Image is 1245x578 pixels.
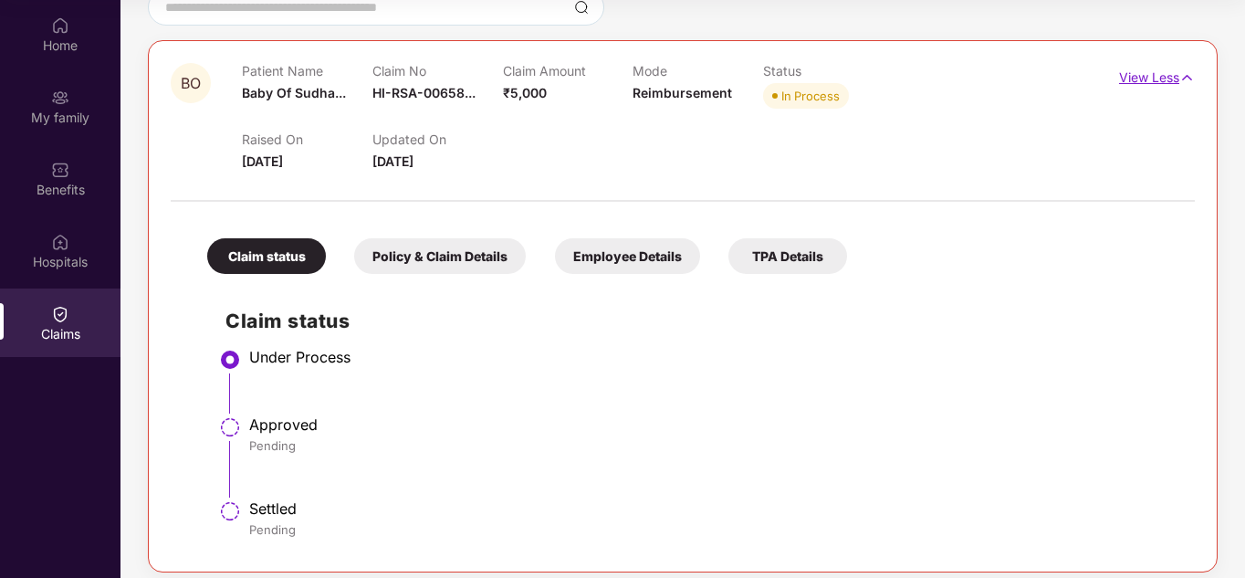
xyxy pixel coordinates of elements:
p: Mode [633,63,763,79]
img: svg+xml;base64,PHN2ZyBpZD0iU3RlcC1QZW5kaW5nLTMyeDMyIiB4bWxucz0iaHR0cDovL3d3dy53My5vcmcvMjAwMC9zdm... [219,500,241,522]
p: Claim No [372,63,503,79]
p: Raised On [242,131,372,147]
span: [DATE] [372,153,413,169]
div: In Process [781,87,840,105]
img: svg+xml;base64,PHN2ZyBpZD0iSG9zcGl0YWxzIiB4bWxucz0iaHR0cDovL3d3dy53My5vcmcvMjAwMC9zdmciIHdpZHRoPS... [51,233,69,251]
img: svg+xml;base64,PHN2ZyBpZD0iSG9tZSIgeG1sbnM9Imh0dHA6Ly93d3cudzMub3JnLzIwMDAvc3ZnIiB3aWR0aD0iMjAiIG... [51,16,69,35]
span: BO [181,76,201,91]
div: Claim status [207,238,326,274]
span: HI-RSA-00658... [372,85,476,100]
div: Employee Details [555,238,700,274]
span: Reimbursement [633,85,732,100]
p: View Less [1119,63,1195,88]
img: svg+xml;base64,PHN2ZyBpZD0iQ2xhaW0iIHhtbG5zPSJodHRwOi8vd3d3LnczLm9yZy8yMDAwL3N2ZyIgd2lkdGg9IjIwIi... [51,305,69,323]
img: svg+xml;base64,PHN2ZyBpZD0iU3RlcC1QZW5kaW5nLTMyeDMyIiB4bWxucz0iaHR0cDovL3d3dy53My5vcmcvMjAwMC9zdm... [219,416,241,438]
span: Baby Of Sudha... [242,85,346,100]
div: Pending [249,437,1177,454]
img: svg+xml;base64,PHN2ZyBpZD0iQmVuZWZpdHMiIHhtbG5zPSJodHRwOi8vd3d3LnczLm9yZy8yMDAwL3N2ZyIgd2lkdGg9Ij... [51,161,69,179]
span: ₹5,000 [503,85,547,100]
div: Policy & Claim Details [354,238,526,274]
img: svg+xml;base64,PHN2ZyBpZD0iU3RlcC1BY3RpdmUtMzJ4MzIiIHhtbG5zPSJodHRwOi8vd3d3LnczLm9yZy8yMDAwL3N2Zy... [219,349,241,371]
p: Patient Name [242,63,372,79]
img: svg+xml;base64,PHN2ZyB3aWR0aD0iMjAiIGhlaWdodD0iMjAiIHZpZXdCb3g9IjAgMCAyMCAyMCIgZmlsbD0ibm9uZSIgeG... [51,89,69,107]
div: Approved [249,415,1177,434]
p: Status [763,63,894,79]
p: Claim Amount [503,63,633,79]
div: Settled [249,499,1177,518]
div: TPA Details [728,238,847,274]
p: Updated On [372,131,503,147]
img: svg+xml;base64,PHN2ZyB4bWxucz0iaHR0cDovL3d3dy53My5vcmcvMjAwMC9zdmciIHdpZHRoPSIxNyIgaGVpZ2h0PSIxNy... [1179,68,1195,88]
h2: Claim status [225,306,1177,336]
span: [DATE] [242,153,283,169]
div: Under Process [249,348,1177,366]
div: Pending [249,521,1177,538]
